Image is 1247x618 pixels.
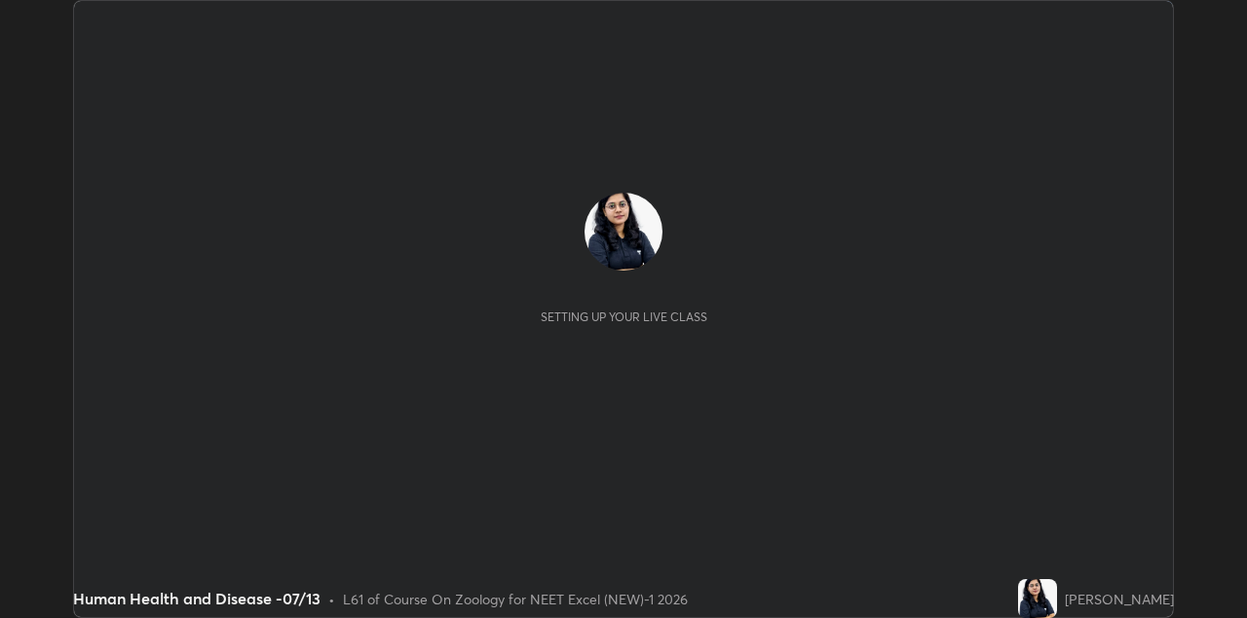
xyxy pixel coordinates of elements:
img: c5c1c0953fab4165a3d8556d5a9fe923.jpg [585,193,662,271]
div: Setting up your live class [541,309,707,324]
div: [PERSON_NAME] [1065,589,1174,609]
img: c5c1c0953fab4165a3d8556d5a9fe923.jpg [1018,579,1057,618]
div: • [328,589,335,609]
div: Human Health and Disease -07/13 [73,587,321,610]
div: L61 of Course On Zoology for NEET Excel (NEW)-1 2026 [343,589,688,609]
